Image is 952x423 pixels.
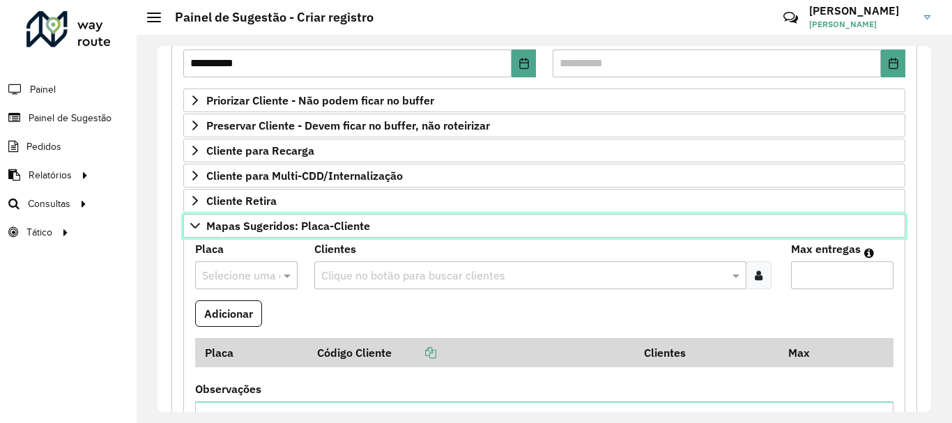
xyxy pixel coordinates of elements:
[776,3,806,33] a: Contato Rápido
[28,197,70,211] span: Consultas
[183,214,905,238] a: Mapas Sugeridos: Placa-Cliente
[29,168,72,183] span: Relatórios
[26,225,52,240] span: Tático
[206,195,277,206] span: Cliente Retira
[29,111,112,125] span: Painel de Sugestão
[206,170,403,181] span: Cliente para Multi-CDD/Internalização
[809,4,914,17] h3: [PERSON_NAME]
[314,240,356,257] label: Clientes
[183,164,905,187] a: Cliente para Multi-CDD/Internalização
[161,10,374,25] h2: Painel de Sugestão - Criar registro
[195,300,262,327] button: Adicionar
[864,247,874,259] em: Máximo de clientes que serão colocados na mesma rota com os clientes informados
[183,189,905,213] a: Cliente Retira
[206,220,370,231] span: Mapas Sugeridos: Placa-Cliente
[30,82,56,97] span: Painel
[183,89,905,112] a: Priorizar Cliente - Não podem ficar no buffer
[308,338,635,367] th: Código Cliente
[392,346,436,360] a: Copiar
[183,139,905,162] a: Cliente para Recarga
[881,49,905,77] button: Choose Date
[206,145,314,156] span: Cliente para Recarga
[195,338,308,367] th: Placa
[183,114,905,137] a: Preservar Cliente - Devem ficar no buffer, não roteirizar
[26,139,61,154] span: Pedidos
[206,120,490,131] span: Preservar Cliente - Devem ficar no buffer, não roteirizar
[206,95,434,106] span: Priorizar Cliente - Não podem ficar no buffer
[809,18,914,31] span: [PERSON_NAME]
[195,240,224,257] label: Placa
[778,338,834,367] th: Max
[512,49,536,77] button: Choose Date
[634,338,778,367] th: Clientes
[791,240,861,257] label: Max entregas
[195,380,261,397] label: Observações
